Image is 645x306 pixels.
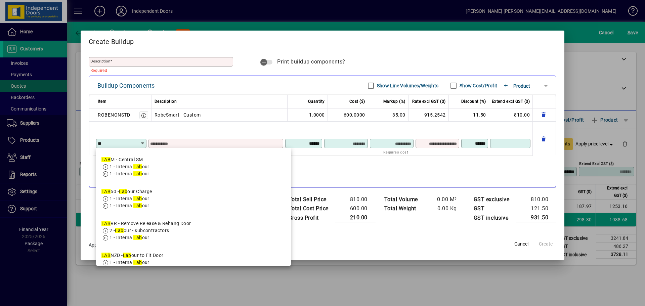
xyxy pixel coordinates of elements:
td: GST [470,204,516,213]
em: Lab [133,203,142,208]
td: GST inclusive [470,213,516,223]
span: Print buildup components? [277,58,345,65]
td: 0.00 M³ [425,195,465,204]
span: Discount (%) [461,97,486,105]
span: Apply [89,242,100,248]
label: Show Line Volumes/Weights [376,82,438,89]
td: 600.00 [335,204,376,213]
span: 1 - Internal our [110,260,149,265]
span: 1 - Internal our [110,171,149,176]
div: RR - Remove Re ease & Rehang Door [101,220,191,227]
button: Create [535,238,556,250]
span: Quantity [308,97,325,105]
span: 2 - our - subcontractors [110,228,169,233]
span: Extend excl GST ($) [492,97,530,105]
span: Cost ($) [349,97,365,105]
h2: Create Buildup [81,31,564,50]
em: Lab [115,228,123,233]
span: Rate excl GST ($) [412,97,446,105]
span: Description [155,97,177,105]
td: RobeSmart - Custom [152,108,288,122]
td: 1.0000 [288,108,328,122]
em: Lab [133,196,142,201]
td: Total Volume [381,195,425,204]
div: 600.0000 [331,111,365,119]
td: Total Sell Price [285,195,335,204]
mat-option: LAB50 - Labour Charge [96,183,291,215]
em: LAB [101,221,111,226]
td: Total Weight [381,204,425,213]
div: Buildup Components [97,80,155,91]
span: Markup (%) [383,97,405,105]
td: 11.50 [449,108,489,122]
td: Total Cost Price [285,204,335,213]
td: 810.00 [489,108,533,122]
span: 1 - Internal our [110,196,149,201]
em: LAB [101,157,111,162]
span: 1 - Internal our [110,203,149,208]
em: Lab [133,171,142,176]
div: ROBENONSTD [98,111,130,119]
label: Show Cost/Profit [458,82,497,89]
div: M - Central SM [101,156,149,163]
div: 915.2542 [411,111,446,119]
td: 210.00 [335,213,376,223]
span: 1 - Internal our [110,235,149,240]
span: Cancel [514,241,528,248]
div: 50 - our Charge [101,188,152,195]
em: Lab [133,164,142,169]
div: NZD - our to Fit Door [101,252,163,259]
em: LAB [101,253,111,258]
mat-option: LABM - Central SM [96,151,291,183]
mat-option: LABRR - Remove Re ease & Rehang Door [96,215,291,247]
span: Create [539,241,553,248]
td: 0.00 Kg [425,204,465,213]
td: GST exclusive [470,195,516,204]
mat-error: Required [90,67,228,74]
em: Lab [123,253,131,258]
button: Cancel [511,238,532,250]
em: Lab [119,189,127,194]
mat-option: LABNZD - Labour to Fit Door [96,247,291,278]
span: 1 - Internal our [110,164,149,169]
mat-label: Description [90,59,110,63]
td: Gross Profit [285,213,335,223]
td: 810.00 [516,195,556,204]
em: Lab [133,260,142,265]
span: Item [98,97,106,105]
td: 810.00 [335,195,376,204]
em: LAB [101,189,111,194]
td: 931.50 [516,213,556,223]
mat-hint: Requires cost [383,148,408,156]
em: Lab [133,235,142,240]
td: 121.50 [516,204,556,213]
td: 35.00 [368,108,408,122]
